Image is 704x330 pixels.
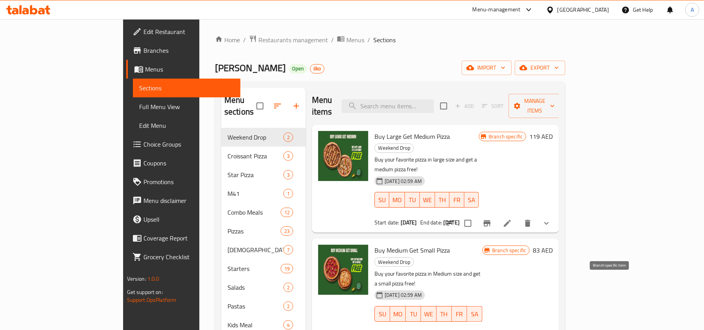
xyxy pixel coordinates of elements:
img: Buy Medium Get Small Pizza [318,245,368,295]
button: SA [464,192,479,208]
span: [DEMOGRAPHIC_DATA] [228,245,283,255]
span: SU [378,308,387,320]
span: Sections [139,83,235,93]
span: [DATE] 02:59 AM [382,178,425,185]
span: FR [453,194,461,206]
span: FR [455,308,464,320]
h2: Menu items [312,94,332,118]
span: Grocery Checklist [143,252,235,262]
span: TU [408,194,416,206]
span: M41 [228,189,283,198]
a: Promotions [126,172,241,191]
div: items [283,245,293,255]
a: Full Menu View [133,97,241,116]
span: 4 [284,321,293,329]
a: Sections [133,79,241,97]
div: items [283,189,293,198]
span: Open [289,65,307,72]
span: Upsell [143,215,235,224]
span: Choice Groups [143,140,235,149]
span: Menus [346,35,364,45]
span: TH [440,308,449,320]
span: Edit Menu [139,121,235,130]
button: MO [389,192,405,208]
button: import [462,61,512,75]
li: / [243,35,246,45]
span: Get support on: [127,287,163,297]
input: search [342,99,434,113]
button: delete [518,214,537,233]
h6: 83 AED [533,245,553,256]
span: Promotions [143,177,235,187]
button: WE [420,192,435,208]
button: TH [437,306,452,322]
span: End date: [420,217,442,228]
span: Weekend Drop [228,133,283,142]
span: Sort sections [268,97,287,115]
span: Kids Meal [228,320,283,330]
div: Starters19 [221,259,306,278]
div: items [283,151,293,161]
span: [DATE] 02:59 AM [382,291,425,299]
span: Pizzas [228,226,281,236]
div: Menu-management [473,5,521,14]
span: 2 [284,134,293,141]
span: Croissant Pizza [228,151,283,161]
div: items [281,264,293,273]
span: Select all sections [252,98,268,114]
span: Select section [435,98,452,114]
span: TH [438,194,446,206]
div: Weekend Drop [374,257,414,267]
span: 7 [284,246,293,254]
span: Manage items [515,96,555,116]
img: Buy Large Get Medium Pizza [318,131,368,181]
span: SU [378,194,386,206]
span: Weekend Drop [375,258,414,267]
span: import [468,63,505,73]
span: Branch specific [485,133,526,140]
span: Full Menu View [139,102,235,111]
button: show more [537,214,556,233]
button: FR [452,306,467,322]
a: Restaurants management [249,35,328,45]
span: SA [468,194,476,206]
button: WE [421,306,436,322]
span: MO [393,308,403,320]
span: 2 [284,284,293,291]
h6: 119 AED [529,131,553,142]
button: TU [406,306,421,322]
div: items [283,170,293,179]
button: TU [405,192,419,208]
a: Menus [337,35,364,45]
p: Buy your favorite pizza in large size and get a medium pizza free! [374,155,479,174]
div: Combo Meals12 [221,203,306,222]
button: SA [467,306,482,322]
span: Add item [452,100,477,112]
span: Select section first [477,100,509,112]
div: Pizzas23 [221,222,306,240]
div: Pastas2 [221,297,306,316]
span: Coupons [143,158,235,168]
div: items [283,320,293,330]
span: 1.0.0 [147,274,159,284]
a: Support.OpsPlatform [127,295,177,305]
div: Starters [228,264,281,273]
span: WE [424,308,433,320]
span: Version: [127,274,146,284]
button: SU [374,192,389,208]
span: TU [409,308,418,320]
span: Combo Meals [228,208,281,217]
span: Weekend Drop [375,143,414,152]
b: [DATE] [401,217,417,228]
div: Weekend Drop2 [221,128,306,147]
div: Star Pizza [228,170,283,179]
a: Upsell [126,210,241,229]
div: items [283,133,293,142]
svg: Show Choices [542,219,551,228]
span: 3 [284,171,293,179]
span: export [521,63,559,73]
